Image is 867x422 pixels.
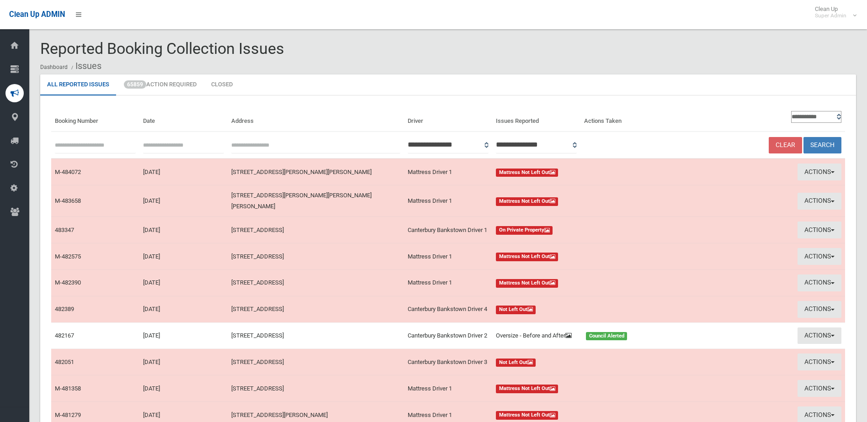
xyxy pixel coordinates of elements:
a: 482051 [55,359,74,365]
a: Mattress Not Left Out [496,195,665,206]
a: Mattress Not Left Out [496,383,665,394]
a: 65859Action Required [117,74,203,95]
a: M-481279 [55,411,81,418]
td: [DATE] [139,349,228,375]
td: Mattress Driver 1 [404,375,492,402]
th: Date [139,106,228,132]
button: Actions [798,380,841,397]
a: Clear [769,137,802,154]
a: Mattress Not Left Out [496,167,665,178]
td: [STREET_ADDRESS] [228,269,404,296]
span: Not Left Out [496,306,536,314]
span: Clean Up [810,5,856,19]
a: 482167 [55,332,74,339]
td: [DATE] [139,185,228,217]
button: Actions [798,301,841,318]
button: Actions [798,164,841,180]
td: Mattress Driver 1 [404,158,492,185]
td: [STREET_ADDRESS] [228,322,404,349]
span: Mattress Not Left Out [496,197,558,206]
span: Mattress Not Left Out [496,279,558,288]
a: 483347 [55,227,74,233]
a: M-482390 [55,279,81,286]
button: Actions [798,353,841,370]
span: Reported Booking Collection Issues [40,39,284,58]
td: Canterbury Bankstown Driver 1 [404,217,492,243]
a: M-484072 [55,169,81,175]
a: Dashboard [40,64,68,70]
td: [STREET_ADDRESS] [228,349,404,375]
span: Mattress Not Left Out [496,169,558,177]
td: Canterbury Bankstown Driver 3 [404,349,492,375]
a: Not Left Out [496,357,665,368]
li: Issues [69,58,101,74]
td: [DATE] [139,243,228,270]
span: On Private Property [496,226,553,235]
span: 65859 [124,80,146,89]
a: M-483658 [55,197,81,204]
div: Oversize - Before and After [490,330,580,341]
span: Clean Up ADMIN [9,10,65,19]
th: Driver [404,106,492,132]
th: Issues Reported [492,106,580,132]
td: Canterbury Bankstown Driver 2 [404,322,492,349]
td: Canterbury Bankstown Driver 4 [404,296,492,322]
span: Mattress Not Left Out [496,385,558,393]
td: [DATE] [139,322,228,349]
a: Closed [204,74,239,95]
a: Mattress Not Left Out [496,410,665,421]
td: [STREET_ADDRESS] [228,296,404,322]
button: Actions [798,248,841,265]
td: [DATE] [139,158,228,185]
td: [DATE] [139,296,228,322]
td: [DATE] [139,375,228,402]
td: [STREET_ADDRESS] [228,375,404,402]
span: Mattress Not Left Out [496,253,558,261]
td: [STREET_ADDRESS] [228,217,404,243]
span: Not Left Out [496,359,536,367]
a: Mattress Not Left Out [496,251,665,262]
a: All Reported Issues [40,74,116,95]
td: [DATE] [139,269,228,296]
td: [DATE] [139,217,228,243]
th: Actions Taken [580,106,669,132]
td: [STREET_ADDRESS][PERSON_NAME][PERSON_NAME] [228,158,404,185]
a: M-482575 [55,253,81,260]
th: Booking Number [51,106,139,132]
span: Council Alerted [586,332,628,341]
td: Mattress Driver 1 [404,185,492,217]
th: Address [228,106,404,132]
td: Mattress Driver 1 [404,269,492,296]
button: Actions [798,222,841,238]
span: Mattress Not Left Out [496,411,558,420]
button: Actions [798,193,841,210]
button: Actions [798,327,841,344]
a: On Private Property [496,225,665,236]
a: Not Left Out [496,304,665,315]
td: Mattress Driver 1 [404,243,492,270]
a: Oversize - Before and After Council Alerted [496,330,665,341]
a: Mattress Not Left Out [496,277,665,288]
a: M-481358 [55,385,81,392]
small: Super Admin [815,12,846,19]
button: Actions [798,274,841,291]
td: [STREET_ADDRESS][PERSON_NAME][PERSON_NAME][PERSON_NAME] [228,185,404,217]
td: [STREET_ADDRESS] [228,243,404,270]
button: Search [803,137,841,154]
a: 482389 [55,306,74,312]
